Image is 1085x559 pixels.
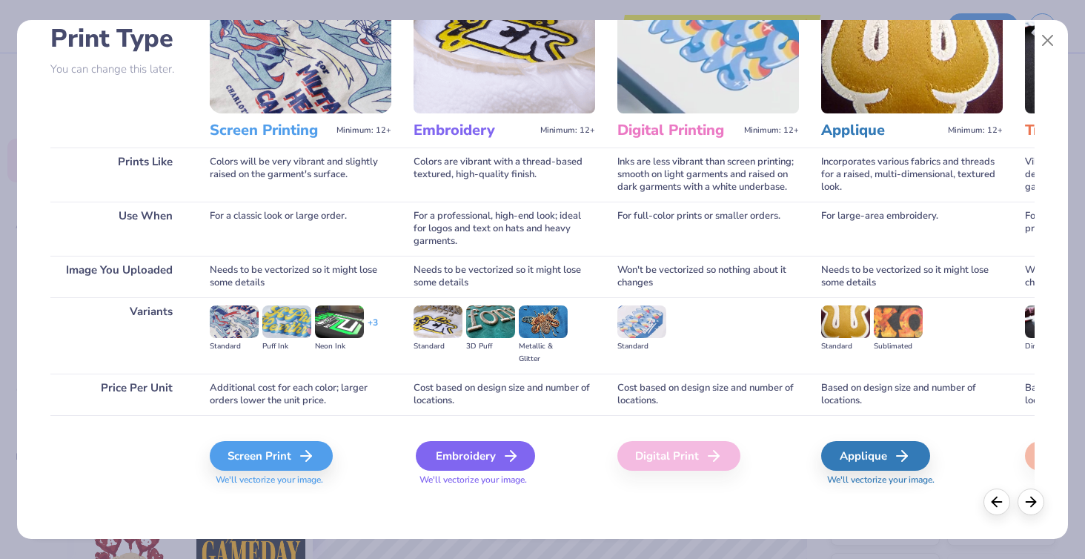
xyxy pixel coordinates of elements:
div: Direct-to-film [1025,340,1074,353]
h3: Applique [821,121,942,140]
div: Sublimated [874,340,923,353]
div: Standard [617,340,666,353]
img: Neon Ink [315,305,364,338]
img: Sublimated [874,305,923,338]
div: Standard [210,340,259,353]
div: Prints Like [50,148,188,202]
img: Standard [821,305,870,338]
div: Use When [50,202,188,256]
img: Puff Ink [262,305,311,338]
div: Image You Uploaded [50,256,188,297]
div: For a professional, high-end look; ideal for logos and text on hats and heavy garments. [414,202,595,256]
h3: Embroidery [414,121,534,140]
div: Incorporates various fabrics and threads for a raised, multi-dimensional, textured look. [821,148,1003,202]
img: Standard [414,305,462,338]
div: Digital Print [617,441,740,471]
span: Minimum: 12+ [336,125,391,136]
div: Needs to be vectorized so it might lose some details [210,256,391,297]
img: 3D Puff [466,305,515,338]
span: We'll vectorize your image. [414,474,595,486]
div: Standard [414,340,462,353]
div: Additional cost for each color; larger orders lower the unit price. [210,374,391,415]
div: Puff Ink [262,340,311,353]
span: Minimum: 12+ [948,125,1003,136]
span: We'll vectorize your image. [821,474,1003,486]
div: + 3 [368,317,378,342]
div: For a classic look or large order. [210,202,391,256]
div: Won't be vectorized so nothing about it changes [617,256,799,297]
span: Minimum: 12+ [744,125,799,136]
span: We'll vectorize your image. [210,474,391,486]
div: Standard [821,340,870,353]
div: Metallic & Glitter [519,340,568,365]
div: Needs to be vectorized so it might lose some details [821,256,1003,297]
div: Embroidery [416,441,535,471]
div: 3D Puff [466,340,515,353]
div: For large-area embroidery. [821,202,1003,256]
div: Neon Ink [315,340,364,353]
div: Applique [821,441,930,471]
button: Close [1034,27,1062,55]
p: You can change this later. [50,63,188,76]
div: Colors will be very vibrant and slightly raised on the garment's surface. [210,148,391,202]
h3: Screen Printing [210,121,331,140]
div: Based on design size and number of locations. [821,374,1003,415]
div: For full-color prints or smaller orders. [617,202,799,256]
img: Standard [210,305,259,338]
div: Cost based on design size and number of locations. [617,374,799,415]
div: Cost based on design size and number of locations. [414,374,595,415]
div: Inks are less vibrant than screen printing; smooth on light garments and raised on dark garments ... [617,148,799,202]
h3: Digital Printing [617,121,738,140]
div: Variants [50,297,188,374]
div: Colors are vibrant with a thread-based textured, high-quality finish. [414,148,595,202]
img: Standard [617,305,666,338]
div: Price Per Unit [50,374,188,415]
span: Minimum: 12+ [540,125,595,136]
div: Needs to be vectorized so it might lose some details [414,256,595,297]
img: Metallic & Glitter [519,305,568,338]
div: Screen Print [210,441,333,471]
img: Direct-to-film [1025,305,1074,338]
